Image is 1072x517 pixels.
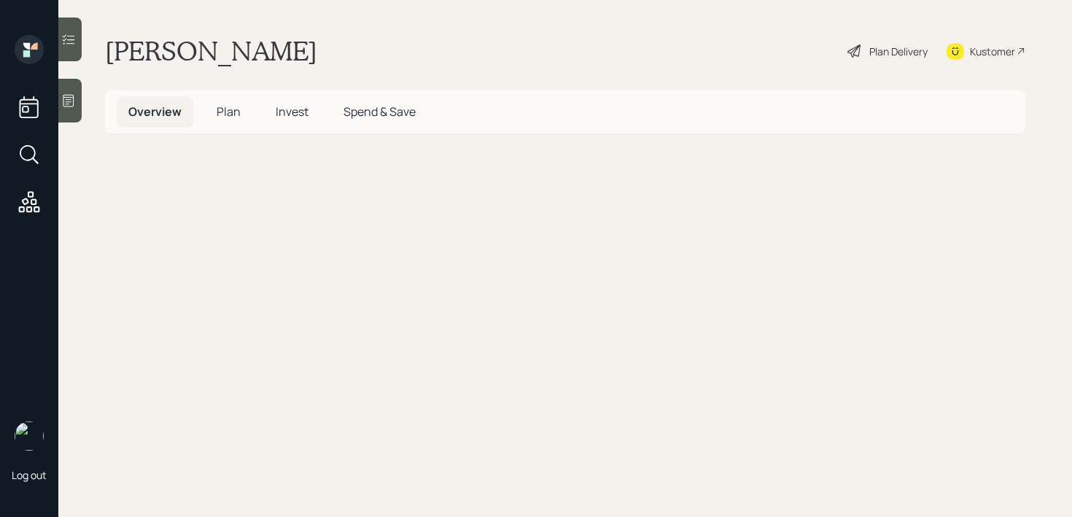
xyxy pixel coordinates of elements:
span: Invest [276,104,308,120]
span: Plan [217,104,241,120]
div: Log out [12,468,47,482]
span: Spend & Save [343,104,416,120]
img: retirable_logo.png [15,421,44,451]
span: Overview [128,104,182,120]
h1: [PERSON_NAME] [105,35,317,67]
div: Plan Delivery [869,44,928,59]
div: Kustomer [970,44,1015,59]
